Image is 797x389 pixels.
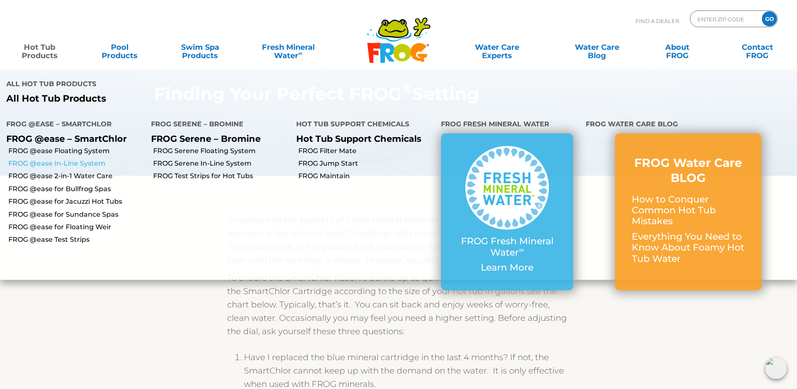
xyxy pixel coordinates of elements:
[8,39,71,56] a: Hot TubProducts
[151,133,283,144] p: FROG Serene – Bromine
[519,246,524,254] sup: ∞
[632,194,745,227] p: How to Conquer Common Hot Tub Mistakes
[298,146,435,156] a: FROG Filter Mate
[153,146,290,156] a: FROG Serene Floating System
[298,159,435,168] a: FROG Jump Start
[169,39,231,56] a: Swim SpaProducts
[458,236,556,258] p: FROG Fresh Mineral Water
[632,155,745,269] a: FROG Water Care BLOG How to Conquer Common Hot Tub Mistakes Everything You Need to Know About Foa...
[632,231,745,264] p: Everything You Need to Know About Foamy Hot Tub Water
[632,155,745,186] h3: FROG Water Care BLOG
[8,197,145,206] a: FROG @ease for Jacuzzi Hot Tubs
[458,262,556,273] p: Learn More
[8,223,145,232] a: FROG @ease for Floating Weir
[151,117,283,133] h4: FROG Serene – Bromine
[227,271,570,338] p: To ensure the SmartChlor Reserve banks up as quickly as possible, you should set the SmartChlor C...
[636,10,679,31] p: Find A Dealer
[646,39,708,56] a: AboutFROG
[8,159,145,168] a: FROG @ease In-Line System
[441,117,573,133] h4: FROG Fresh Mineral Water
[762,11,777,26] input: GO
[153,171,290,181] a: FROG Test Strips for Hot Tubs
[765,357,787,379] img: openIcon
[153,159,290,168] a: FROG Serene In-Line System
[8,184,145,194] a: FROG @ease for Bullfrog Spas
[296,117,428,133] h4: Hot Tub Support Chemicals
[726,39,789,56] a: ContactFROG
[446,39,548,56] a: Water CareExperts
[697,13,753,25] input: Zip Code Form
[8,171,145,181] a: FROG @ease 2-in-1 Water Care
[566,39,628,56] a: Water CareBlog
[298,171,435,181] a: FROG Maintain
[6,117,138,133] h4: FROG @ease – SmartChlor
[586,117,791,133] h4: FROG Water Care Blog
[8,235,145,244] a: FROG @ease Test Strips
[296,133,428,144] p: Hot Tub Support Chemicals
[6,133,138,144] p: FROG @ease – SmartChlor
[8,210,145,219] a: FROG @ease for Sundance Spas
[249,39,327,56] a: Fresh MineralWater∞
[6,93,392,104] a: All Hot Tub Products
[8,146,145,156] a: FROG @ease Floating System
[6,77,392,93] h4: All Hot Tub Products
[458,146,556,277] a: FROG Fresh Mineral Water∞ Learn More
[89,39,151,56] a: PoolProducts
[298,50,302,56] sup: ∞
